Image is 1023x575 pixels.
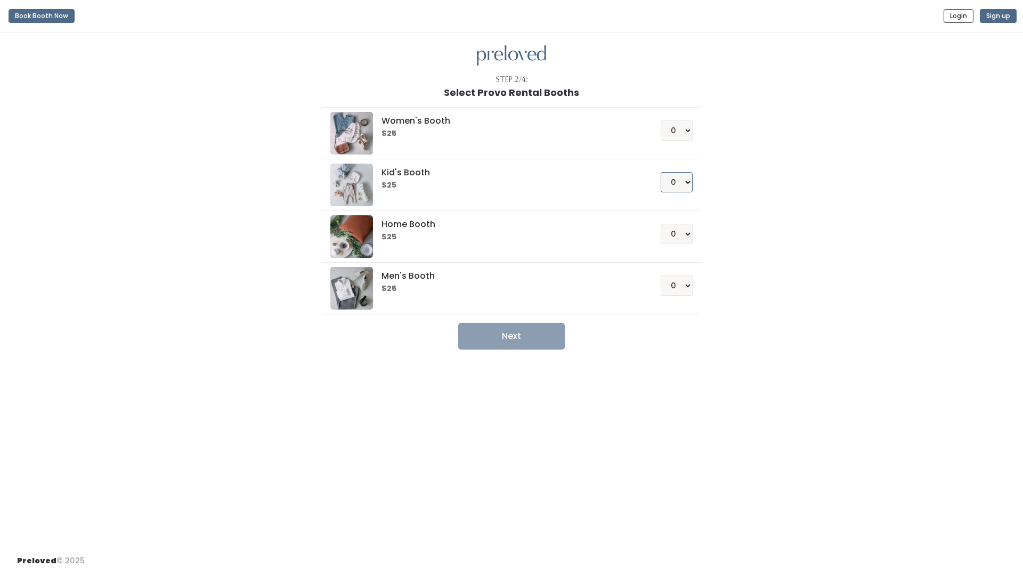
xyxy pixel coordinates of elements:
h5: Men's Booth [381,271,635,281]
img: preloved logo [330,164,373,206]
button: Login [944,9,973,23]
img: preloved logo [330,215,373,258]
div: Step 2/4: [496,74,528,85]
h6: $25 [381,233,635,241]
img: preloved logo [477,45,546,66]
button: Book Booth Now [9,9,75,23]
img: preloved logo [330,267,373,310]
h5: Home Booth [381,220,635,229]
a: Book Booth Now [9,4,75,28]
img: preloved logo [330,112,373,155]
button: Sign up [980,9,1017,23]
h5: Women's Booth [381,116,635,126]
button: Next [458,323,565,350]
div: © 2025 [17,547,85,566]
h6: $25 [381,181,635,190]
h1: Select Provo Rental Booths [444,87,579,98]
h6: $25 [381,129,635,138]
h6: $25 [381,285,635,293]
span: Preloved [17,555,56,566]
h5: Kid's Booth [381,168,635,177]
